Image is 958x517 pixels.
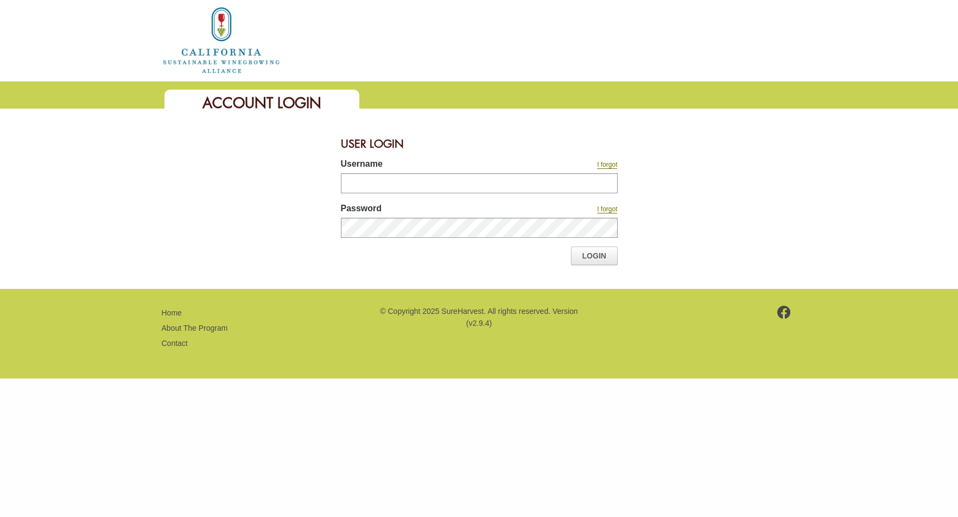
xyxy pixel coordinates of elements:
[341,130,618,157] div: User Login
[341,202,520,218] label: Password
[341,157,520,173] label: Username
[378,305,579,330] p: © Copyright 2025 SureHarvest. All rights reserved. Version (v2.9.4)
[162,339,188,348] a: Contact
[162,308,182,317] a: Home
[597,161,617,169] a: I forgot
[597,205,617,213] a: I forgot
[777,306,791,319] img: footer-facebook.png
[202,93,321,112] span: Account Login
[162,5,281,75] img: logo_cswa2x.png
[162,35,281,44] a: Home
[162,324,228,332] a: About The Program
[571,247,618,265] a: Login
